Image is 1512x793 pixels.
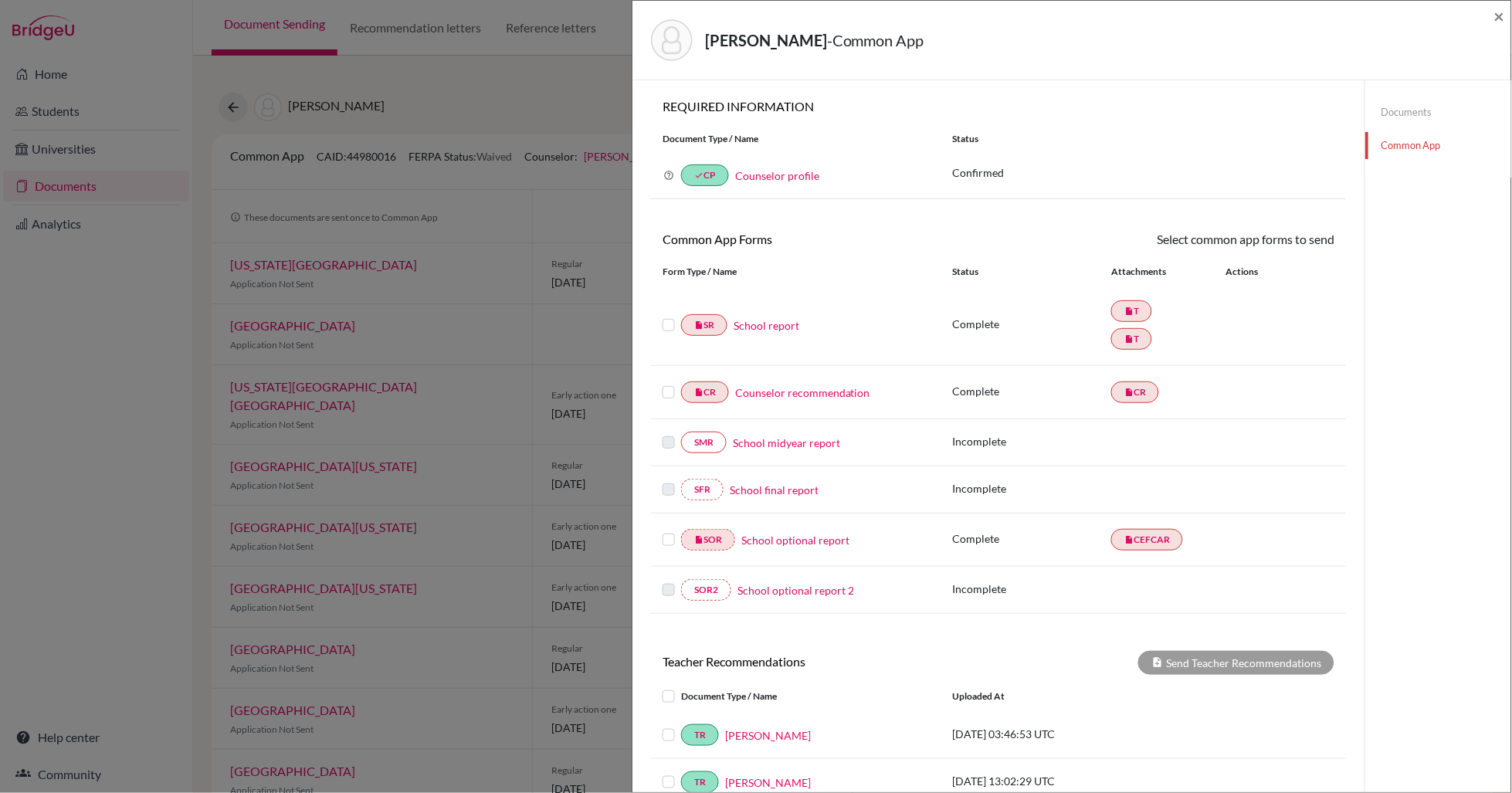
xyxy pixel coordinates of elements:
p: Incomplete [952,581,1111,597]
a: doneCP [681,164,729,186]
div: Status [952,265,1111,279]
a: insert_drive_fileT [1111,300,1152,322]
a: insert_drive_fileSOR [681,529,735,551]
h6: REQUIRED INFORMATION [651,99,1346,114]
a: TR [681,771,719,793]
i: insert_drive_file [694,320,703,330]
i: insert_drive_file [1124,307,1134,316]
p: [DATE] 13:02:29 UTC [952,773,1161,789]
i: insert_drive_file [1124,388,1134,397]
p: [DATE] 03:46:53 UTC [952,726,1161,742]
p: Complete [952,530,1111,547]
a: Common App [1365,132,1511,159]
a: insert_drive_fileCEFCAR [1111,529,1183,551]
div: Send Teacher Recommendations [1138,651,1334,675]
strong: [PERSON_NAME] [705,31,827,49]
p: Complete [952,383,1111,399]
a: insert_drive_fileT [1111,328,1152,350]
h6: Common App Forms [651,232,998,246]
span: × [1494,5,1505,27]
a: School midyear report [733,435,840,451]
a: insert_drive_fileCR [681,381,729,403]
div: Uploaded at [941,687,1172,706]
span: - Common App [827,31,924,49]
a: [PERSON_NAME] [725,727,811,744]
a: TR [681,724,719,746]
a: insert_drive_fileCR [1111,381,1159,403]
p: Incomplete [952,480,1111,496]
a: School report [734,317,799,334]
p: Complete [952,316,1111,332]
a: insert_drive_fileSR [681,314,727,336]
a: School optional report [741,532,849,548]
a: Counselor recommendation [735,385,870,401]
div: Attachments [1111,265,1207,279]
p: Confirmed [952,164,1334,181]
a: SOR2 [681,579,731,601]
div: Actions [1207,265,1303,279]
div: Status [941,132,1346,146]
a: School final report [730,482,819,498]
a: Counselor profile [735,169,819,182]
a: SFR [681,479,724,500]
a: Documents [1365,99,1511,126]
a: [PERSON_NAME] [725,774,811,791]
a: SMR [681,432,727,453]
a: School optional report 2 [737,582,854,598]
i: insert_drive_file [1124,535,1134,544]
div: Document Type / Name [651,132,941,146]
i: done [694,171,703,180]
i: insert_drive_file [694,535,703,544]
i: insert_drive_file [694,388,703,397]
p: Incomplete [952,433,1111,449]
h6: Teacher Recommendations [651,654,998,669]
div: Select common app forms to send [998,230,1346,249]
i: insert_drive_file [1124,334,1134,344]
div: Form Type / Name [651,265,941,279]
div: Document Type / Name [651,687,941,706]
button: Close [1494,7,1505,25]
